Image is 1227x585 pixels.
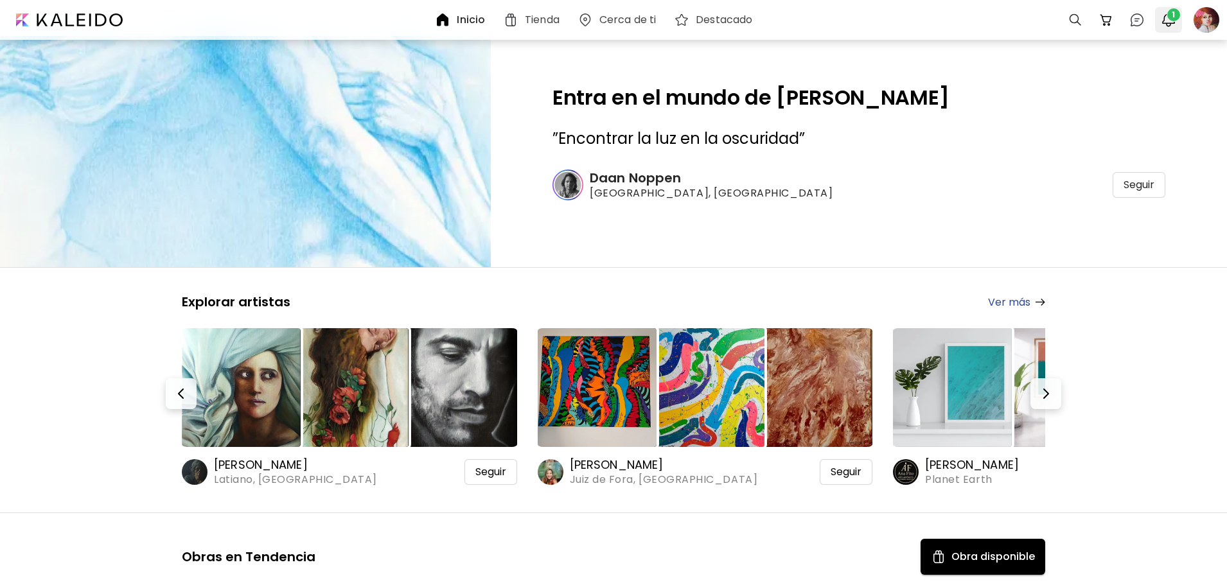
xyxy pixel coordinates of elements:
a: Daan Noppen[GEOGRAPHIC_DATA], [GEOGRAPHIC_DATA]Seguir [552,170,1165,200]
button: Next-button [1030,378,1061,409]
div: Seguir [464,459,517,485]
h6: [PERSON_NAME] [214,457,377,473]
h6: Tienda [525,15,560,25]
img: https://cdn.kaleido.art/CDN/Artwork/175231/Thumbnail/large.webp?updated=777078 [893,328,1012,447]
img: Prev-button [173,386,189,401]
span: [GEOGRAPHIC_DATA], [GEOGRAPHIC_DATA] [590,186,854,200]
img: chatIcon [1129,12,1145,28]
button: bellIcon1 [1158,9,1179,31]
img: Available Art [931,549,946,564]
button: Available ArtObra disponible [921,539,1045,575]
button: Prev-button [166,378,197,409]
a: Ver más [988,294,1045,310]
img: https://cdn.kaleido.art/CDN/Artwork/175347/Thumbnail/medium.webp?updated=777142 [646,328,764,447]
img: bellIcon [1161,12,1176,28]
a: Inicio [435,12,490,28]
img: https://cdn.kaleido.art/CDN/Artwork/143630/Thumbnail/medium.webp?updated=646975 [290,328,409,447]
h6: Daan Noppen [590,170,854,186]
h3: ” ” [552,128,1165,149]
div: Seguir [1113,172,1165,198]
span: Seguir [1124,179,1154,191]
img: cart [1099,12,1114,28]
span: Seguir [831,466,861,478]
span: Seguir [475,466,506,478]
h2: Entra en el mundo de [PERSON_NAME] [552,87,1165,108]
h6: [PERSON_NAME] [925,457,1027,473]
h5: Explorar artistas [182,293,290,310]
a: Cerca de ti [578,12,661,28]
span: 1 [1167,8,1180,21]
a: https://cdn.kaleido.art/CDN/Artwork/151219/Thumbnail/large.webp?updated=674232https://cdn.kaleido... [182,326,517,487]
img: Next-button [1038,386,1054,401]
h6: Destacado [696,15,752,25]
a: https://cdn.kaleido.art/CDN/Artwork/175125/Thumbnail/large.webp?updated=776596https://cdn.kaleido... [538,326,873,487]
h5: Obras en Tendencia [182,548,315,565]
h5: Obra disponible [951,549,1035,564]
img: https://cdn.kaleido.art/CDN/Artwork/152060/Thumbnail/medium.webp?updated=678796 [398,328,516,447]
span: Latiano, [GEOGRAPHIC_DATA] [214,473,377,487]
div: Seguir [820,459,872,485]
span: Planet Earth [925,473,1027,487]
h6: Inicio [457,15,485,25]
img: https://cdn.kaleido.art/CDN/Artwork/151219/Thumbnail/large.webp?updated=674232 [182,328,301,447]
h6: [PERSON_NAME] [570,457,758,473]
a: Destacado [674,12,757,28]
img: https://cdn.kaleido.art/CDN/Artwork/175232/Thumbnail/medium.webp?updated=777086 [754,328,872,447]
a: Tienda [503,12,565,28]
img: arrow-right [1036,299,1045,306]
h6: Cerca de ti [599,15,656,25]
img: https://cdn.kaleido.art/CDN/Artwork/175125/Thumbnail/large.webp?updated=776596 [538,328,657,447]
span: Encontrar la luz en la oscuridad [558,128,799,149]
span: Juiz de Fora, [GEOGRAPHIC_DATA] [570,473,758,487]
